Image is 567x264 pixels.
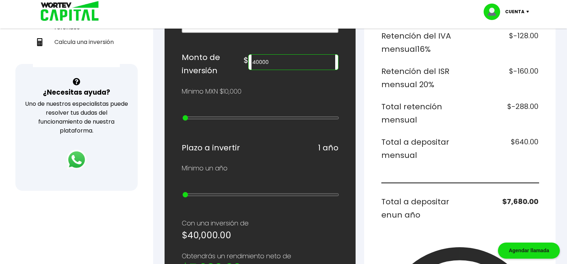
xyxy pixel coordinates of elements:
h6: Total a depositar en un año [381,195,457,222]
p: Obtendrás un rendimiento neto de [182,251,339,261]
h5: $40,000.00 [182,229,339,242]
h6: Total retención mensual [381,100,457,127]
a: Calcula una inversión [33,35,120,49]
img: calculadora-icon.17d418c4.svg [36,38,44,46]
img: icon-down [524,11,534,13]
h6: $7,680.00 [463,195,538,222]
h6: $ [244,54,248,67]
h6: 1 año [318,141,338,155]
h6: Monto de inversión [182,51,244,78]
h6: Total a depositar mensual [381,135,457,162]
p: Uno de nuestros especialistas puede resolver tus dudas del funcionamiento de nuestra plataforma. [25,99,128,135]
h6: Plazo a invertir [182,141,240,155]
h6: $640.00 [463,135,538,162]
h6: Retención del IVA mensual 16% [381,29,457,56]
p: Mínimo un año [182,163,228,174]
h3: ¿Necesitas ayuda? [43,87,110,98]
div: Agendar llamada [498,243,560,259]
p: Cuenta [505,6,524,17]
p: Con una inversión de [182,218,339,229]
img: profile-image [484,4,505,20]
h6: Retención del ISR mensual 20% [381,65,457,91]
p: Mínimo MXN $10,000 [182,86,241,97]
h6: $-288.00 [463,100,538,127]
img: logos_whatsapp-icon.242b2217.svg [67,150,87,170]
h6: $-160.00 [463,65,538,91]
h6: $-128.00 [463,29,538,56]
